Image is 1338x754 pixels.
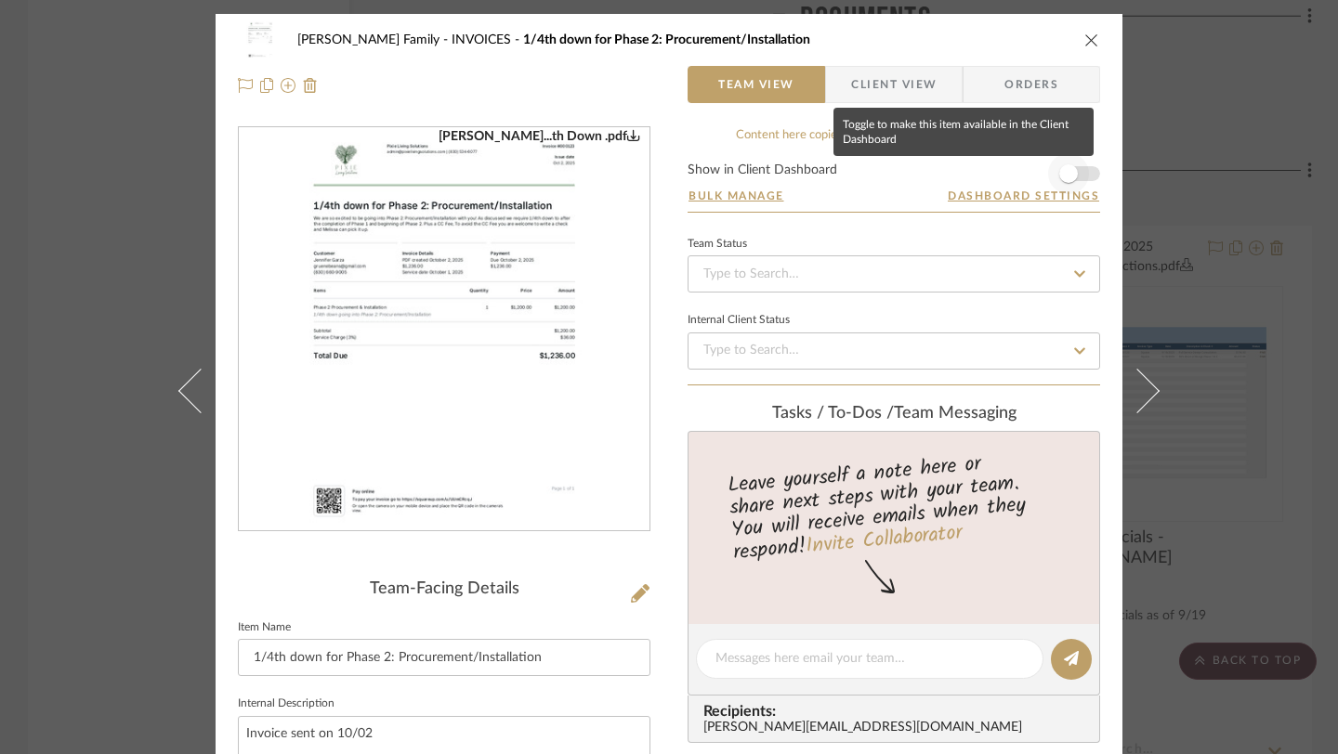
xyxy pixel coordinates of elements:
span: INVOICES [452,33,523,46]
span: Client View [851,66,937,103]
div: Content here copies to Client View - confirm visibility there. [688,126,1100,145]
span: Team View [718,66,794,103]
label: Internal Description [238,699,334,708]
input: Enter Item Name [238,639,650,676]
div: 0 [239,128,649,531]
input: Type to Search… [688,255,1100,292]
button: Dashboard Settings [947,188,1100,204]
div: Team-Facing Details [238,579,650,600]
span: 1/4th down for Phase 2: Procurement/Installation [523,33,810,46]
img: 7afdb053-d68e-4935-8993-468bd3bae214_436x436.jpg [288,128,600,531]
span: Recipients: [703,703,1092,720]
input: Type to Search… [688,332,1100,370]
div: Internal Client Status [688,316,790,325]
img: 7afdb053-d68e-4935-8993-468bd3bae214_48x40.jpg [238,21,282,58]
div: [PERSON_NAME]...th Down .pdf [439,128,640,145]
button: Bulk Manage [688,188,785,204]
span: [PERSON_NAME] Family [297,33,452,46]
label: Item Name [238,623,291,632]
div: Team Status [688,240,747,249]
button: close [1083,32,1100,48]
span: Tasks / To-Dos / [772,405,894,422]
img: Remove from project [303,78,318,93]
div: Leave yourself a note here or share next steps with your team. You will receive emails when they ... [686,444,1103,568]
span: Orders [984,66,1079,103]
div: team Messaging [688,404,1100,424]
a: Invite Collaborator [805,517,964,564]
div: [PERSON_NAME][EMAIL_ADDRESS][DOMAIN_NAME] [703,721,1092,735]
